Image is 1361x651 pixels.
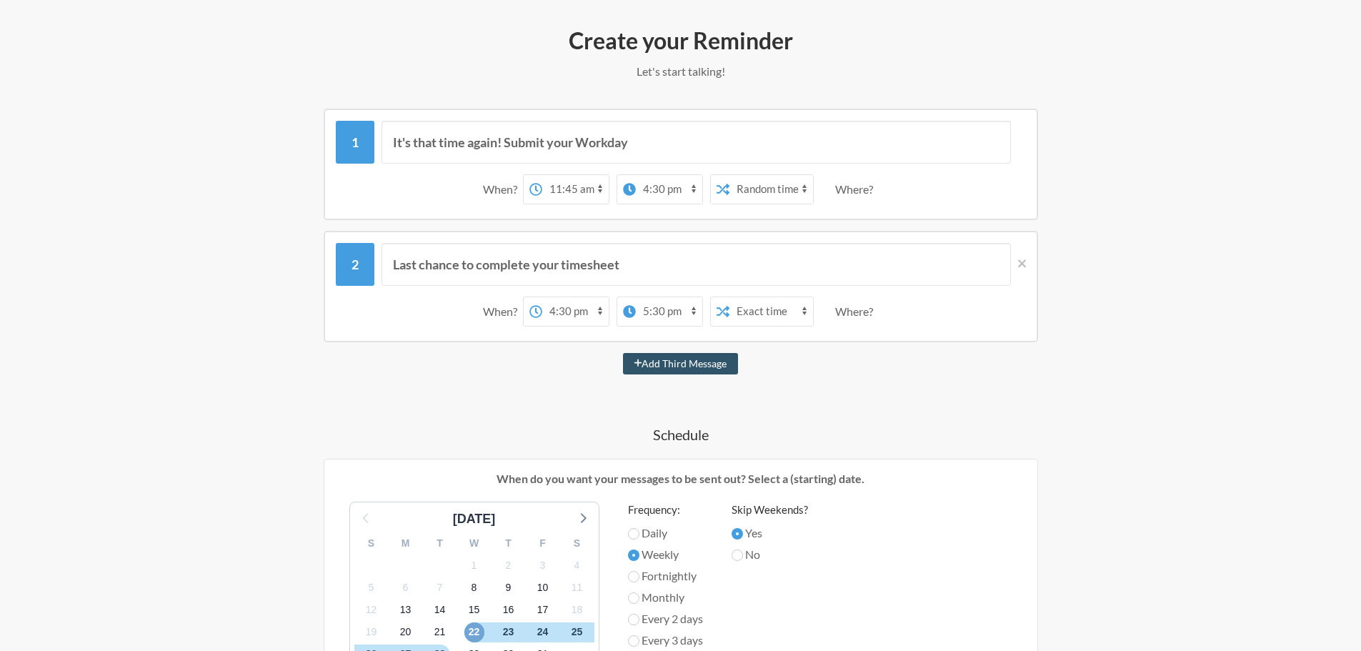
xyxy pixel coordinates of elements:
[354,532,389,555] div: S
[628,546,703,563] label: Weekly
[628,550,639,561] input: Weekly
[732,502,808,518] label: Skip Weekends?
[447,510,502,529] div: [DATE]
[628,632,703,649] label: Every 3 days
[362,622,382,642] span: Wednesday, November 19, 2025
[732,550,743,561] input: No
[396,600,416,620] span: Thursday, November 13, 2025
[396,622,416,642] span: Thursday, November 20, 2025
[499,555,519,575] span: Sunday, November 2, 2025
[628,528,639,540] input: Daily
[464,555,484,575] span: Saturday, November 1, 2025
[628,502,703,518] label: Frequency:
[628,589,703,606] label: Monthly
[382,121,1011,164] input: Message
[483,297,523,327] div: When?
[567,600,587,620] span: Tuesday, November 18, 2025
[499,577,519,597] span: Sunday, November 9, 2025
[396,577,416,597] span: Thursday, November 6, 2025
[266,26,1095,56] h2: Create your Reminder
[567,577,587,597] span: Tuesday, November 11, 2025
[266,424,1095,444] h4: Schedule
[430,600,450,620] span: Friday, November 14, 2025
[457,532,492,555] div: W
[464,600,484,620] span: Saturday, November 15, 2025
[628,614,639,625] input: Every 2 days
[533,555,553,575] span: Monday, November 3, 2025
[560,532,594,555] div: S
[423,532,457,555] div: T
[628,635,639,647] input: Every 3 days
[835,174,879,204] div: Where?
[533,600,553,620] span: Monday, November 17, 2025
[492,532,526,555] div: T
[732,525,808,542] label: Yes
[732,528,743,540] input: Yes
[389,532,423,555] div: M
[464,577,484,597] span: Saturday, November 8, 2025
[266,63,1095,80] p: Let's start talking!
[464,622,484,642] span: Saturday, November 22, 2025
[623,353,739,374] button: Add Third Message
[362,600,382,620] span: Wednesday, November 12, 2025
[567,555,587,575] span: Tuesday, November 4, 2025
[430,577,450,597] span: Friday, November 7, 2025
[628,567,703,585] label: Fortnightly
[533,577,553,597] span: Monday, November 10, 2025
[628,592,639,604] input: Monthly
[533,622,553,642] span: Monday, November 24, 2025
[628,525,703,542] label: Daily
[567,622,587,642] span: Tuesday, November 25, 2025
[499,600,519,620] span: Sunday, November 16, 2025
[628,571,639,582] input: Fortnightly
[430,622,450,642] span: Friday, November 21, 2025
[382,243,1011,286] input: Message
[835,297,879,327] div: Where?
[335,470,1027,487] p: When do you want your messages to be sent out? Select a (starting) date.
[362,577,382,597] span: Wednesday, November 5, 2025
[732,546,808,563] label: No
[483,174,523,204] div: When?
[628,610,703,627] label: Every 2 days
[526,532,560,555] div: F
[499,622,519,642] span: Sunday, November 23, 2025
